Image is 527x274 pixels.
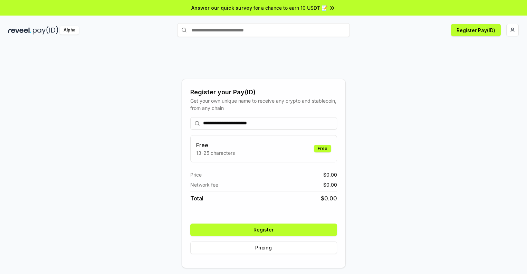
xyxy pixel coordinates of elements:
[451,24,501,36] button: Register Pay(ID)
[323,181,337,188] span: $ 0.00
[190,97,337,112] div: Get your own unique name to receive any crypto and stablecoin, from any chain
[253,4,327,11] span: for a chance to earn 10 USDT 📝
[321,194,337,202] span: $ 0.00
[190,181,218,188] span: Network fee
[196,149,235,157] p: 13-25 characters
[190,87,337,97] div: Register your Pay(ID)
[190,224,337,236] button: Register
[190,242,337,254] button: Pricing
[190,194,203,202] span: Total
[323,171,337,178] span: $ 0.00
[60,26,79,35] div: Alpha
[8,26,31,35] img: reveel_dark
[190,171,202,178] span: Price
[33,26,58,35] img: pay_id
[314,145,331,152] div: Free
[196,141,235,149] h3: Free
[191,4,252,11] span: Answer our quick survey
